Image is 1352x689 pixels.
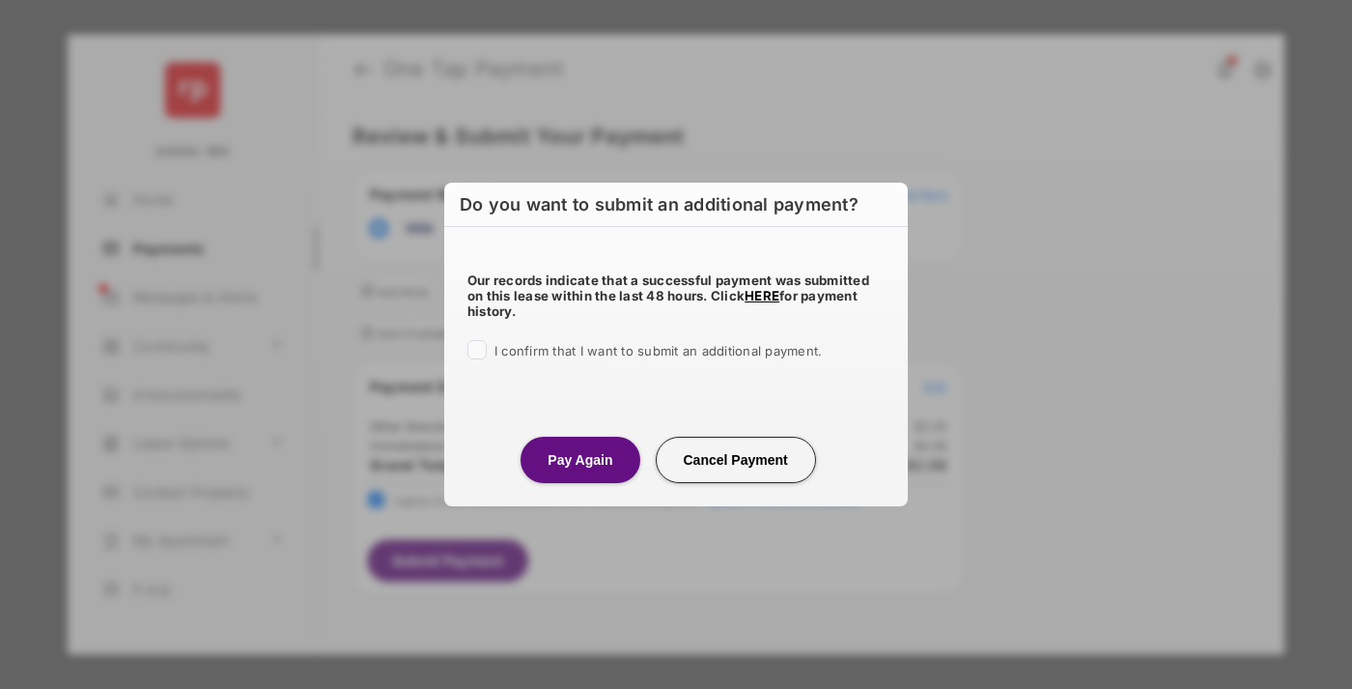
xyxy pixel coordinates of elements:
h5: Our records indicate that a successful payment was submitted on this lease within the last 48 hou... [467,273,885,319]
button: Pay Again [521,437,639,483]
a: HERE [745,288,779,303]
span: I confirm that I want to submit an additional payment. [494,343,822,359]
button: Cancel Payment [656,437,816,483]
h6: Do you want to submit an additional payment? [444,183,908,227]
